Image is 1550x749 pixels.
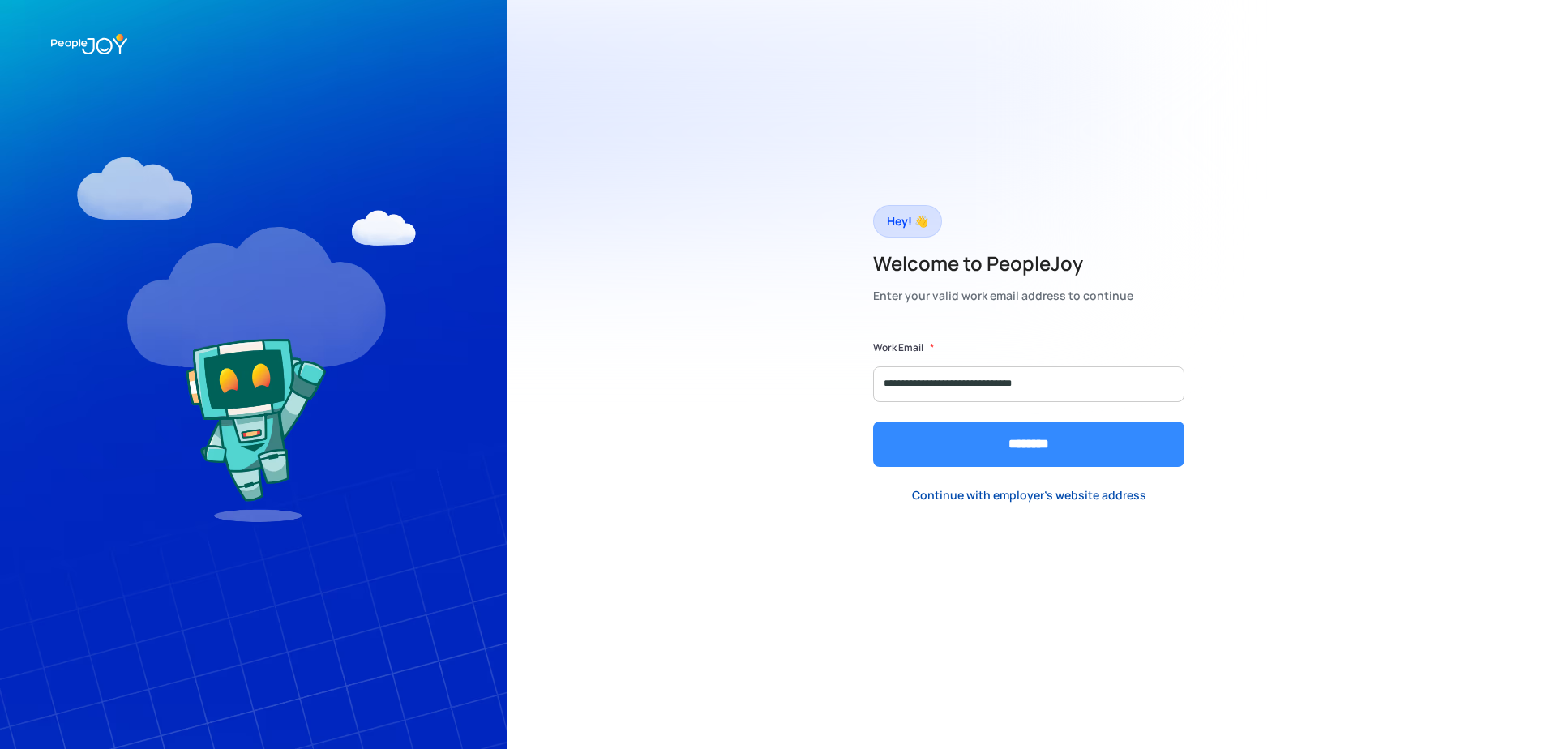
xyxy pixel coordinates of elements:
[912,487,1146,503] div: Continue with employer's website address
[887,210,928,233] div: Hey! 👋
[873,340,1184,467] form: Form
[899,479,1159,512] a: Continue with employer's website address
[873,285,1133,307] div: Enter your valid work email address to continue
[873,250,1133,276] h2: Welcome to PeopleJoy
[873,340,923,356] label: Work Email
